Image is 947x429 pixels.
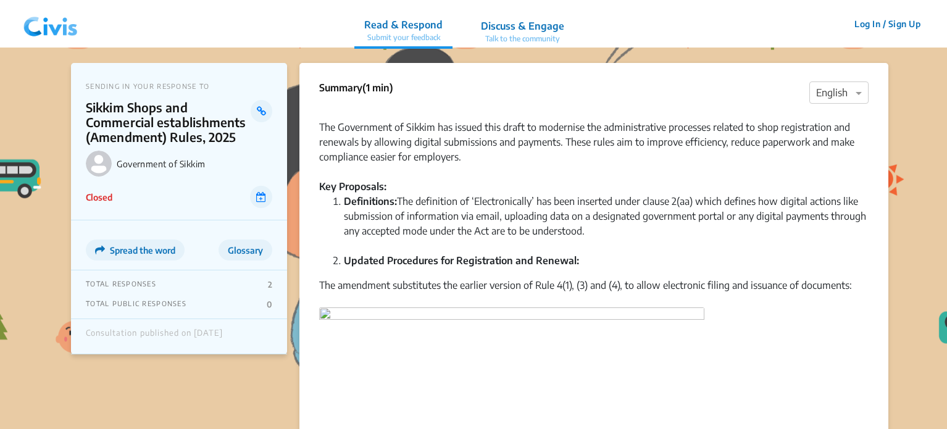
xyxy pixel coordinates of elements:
[19,6,83,43] img: navlogo.png
[86,280,156,289] p: TOTAL RESPONSES
[219,239,272,260] button: Glossary
[364,17,443,32] p: Read & Respond
[267,299,272,309] p: 0
[86,299,186,309] p: TOTAL PUBLIC RESPONSES
[110,245,175,256] span: Spread the word
[228,245,263,256] span: Glossary
[344,194,869,253] li: The definition of ‘Electronically’ has been inserted under clause 2(aa) which defines how digital...
[319,80,393,95] p: Summary
[362,81,393,94] span: (1 min)
[86,328,223,344] div: Consultation published on [DATE]
[117,159,272,169] p: Government of Sikkim
[344,195,397,207] strong: Definitions:
[481,33,564,44] p: Talk to the community
[481,19,564,33] p: Discuss & Engage
[319,180,386,193] strong: Key Proposals:
[319,278,869,307] div: The amendment substitutes the earlier version of Rule 4(1), (3) and (4), to allow electronic fili...
[846,14,928,33] button: Log In / Sign Up
[86,151,112,177] img: Government of Sikkim logo
[86,100,251,144] p: Sikkim Shops and Commercial establishments (Amendment) Rules, 2025
[319,105,869,164] div: The Government of Sikkim has issued this draft to modernise the administrative processes related ...
[344,254,579,267] strong: Updated Procedures for Registration and Renewal:
[268,280,272,289] p: 2
[86,239,185,260] button: Spread the word
[86,82,272,90] p: SENDING IN YOUR RESPONSE TO
[86,191,112,204] p: Closed
[364,32,443,43] p: Submit your feedback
